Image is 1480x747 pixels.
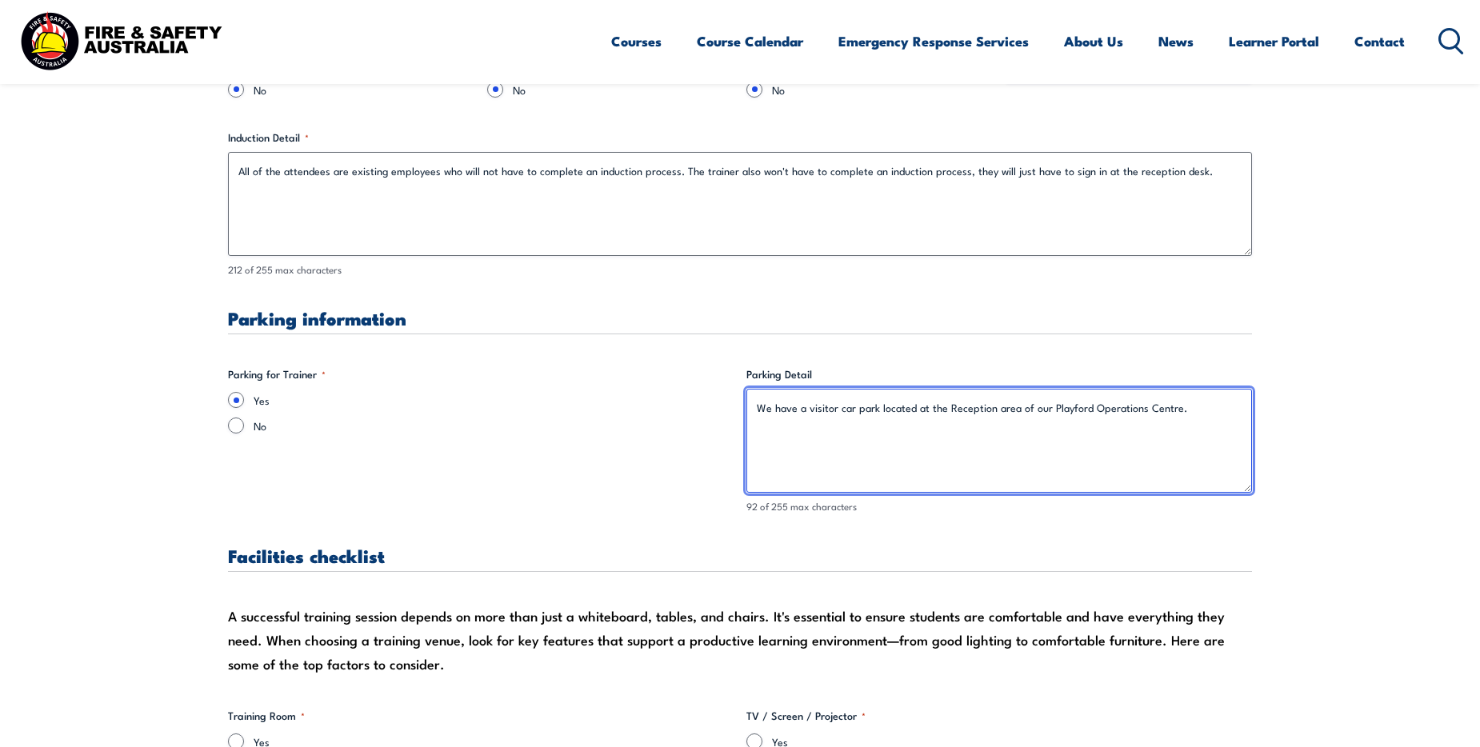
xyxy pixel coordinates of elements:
[1229,20,1319,62] a: Learner Portal
[228,708,305,724] legend: Training Room
[1064,20,1123,62] a: About Us
[228,604,1252,676] div: A successful training session depends on more than just a whiteboard, tables, and chairs. It's es...
[611,20,662,62] a: Courses
[746,366,1252,382] label: Parking Detail
[254,82,474,98] label: No
[228,262,1252,278] div: 212 of 255 max characters
[1354,20,1405,62] a: Contact
[838,20,1029,62] a: Emergency Response Services
[228,130,1252,146] label: Induction Detail
[746,708,866,724] legend: TV / Screen / Projector
[228,546,1252,565] h3: Facilities checklist
[228,309,1252,327] h3: Parking information
[746,499,1252,514] div: 92 of 255 max characters
[254,392,734,408] label: Yes
[228,366,326,382] legend: Parking for Trainer
[772,82,993,98] label: No
[1158,20,1194,62] a: News
[254,417,734,433] label: No
[513,82,734,98] label: No
[697,20,803,62] a: Course Calendar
